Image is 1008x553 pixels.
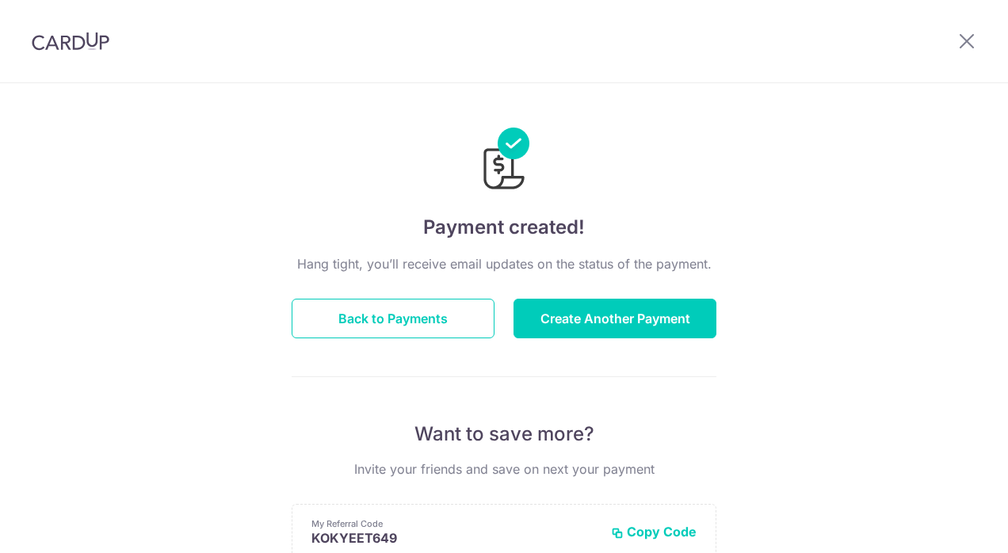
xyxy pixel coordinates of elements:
p: KOKYEET649 [311,530,598,546]
img: CardUp [32,32,109,51]
button: Copy Code [611,524,697,540]
img: Payments [479,128,529,194]
p: Invite your friends and save on next your payment [292,460,716,479]
p: Want to save more? [292,421,716,447]
h4: Payment created! [292,213,716,242]
p: My Referral Code [311,517,598,530]
button: Create Another Payment [514,299,716,338]
button: Back to Payments [292,299,494,338]
p: Hang tight, you’ll receive email updates on the status of the payment. [292,254,716,273]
